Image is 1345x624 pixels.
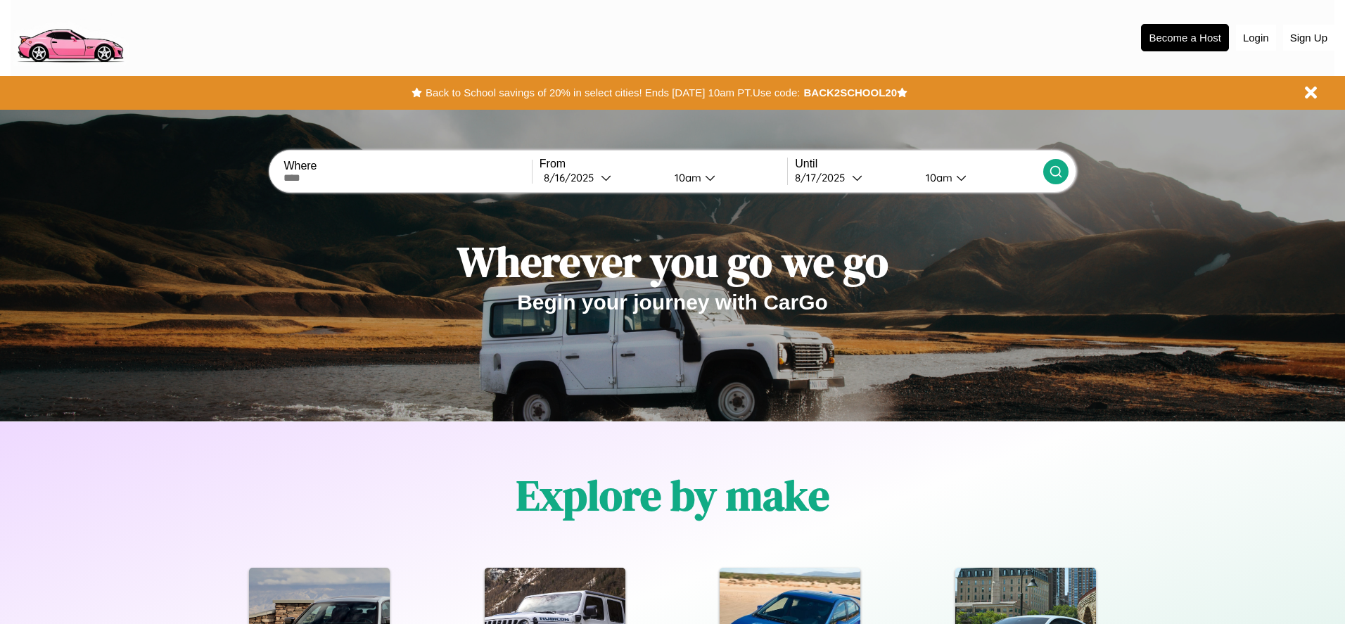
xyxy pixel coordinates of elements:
button: Login [1236,25,1276,51]
label: Where [283,160,531,172]
div: 10am [919,171,956,184]
button: 10am [663,170,787,185]
label: From [540,158,787,170]
div: 8 / 16 / 2025 [544,171,601,184]
button: Become a Host [1141,24,1229,51]
b: BACK2SCHOOL20 [803,87,897,98]
h1: Explore by make [516,466,829,524]
div: 8 / 17 / 2025 [795,171,852,184]
button: Back to School savings of 20% in select cities! Ends [DATE] 10am PT.Use code: [422,83,803,103]
div: 10am [668,171,705,184]
label: Until [795,158,1043,170]
button: Sign Up [1283,25,1334,51]
button: 10am [914,170,1043,185]
img: logo [11,7,129,66]
button: 8/16/2025 [540,170,663,185]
